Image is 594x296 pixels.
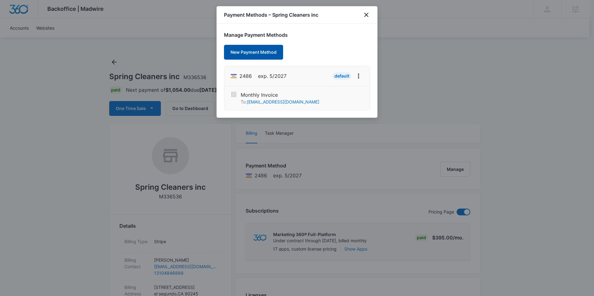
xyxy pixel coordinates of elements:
p: To: [241,99,319,105]
span: exp. 5/2027 [258,72,286,80]
span: Visa ending with [239,72,252,80]
button: close [363,11,370,19]
button: View More [354,71,364,81]
img: tab_keywords_by_traffic_grey.svg [62,36,67,41]
img: tab_domain_overview_orange.svg [17,36,22,41]
img: logo_orange.svg [10,10,15,15]
div: Keywords by Traffic [68,36,104,40]
h1: Manage Payment Methods [224,31,370,39]
div: Domain: [DOMAIN_NAME] [16,16,68,21]
p: Monthly Invoice [241,91,319,99]
div: v 4.0.25 [17,10,30,15]
img: website_grey.svg [10,16,15,21]
h1: Payment Methods – Spring Cleaners inc [224,11,318,19]
button: New Payment Method [224,45,283,60]
div: Default [333,72,351,80]
div: Domain Overview [24,36,55,40]
a: [EMAIL_ADDRESS][DOMAIN_NAME] [247,99,319,104]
